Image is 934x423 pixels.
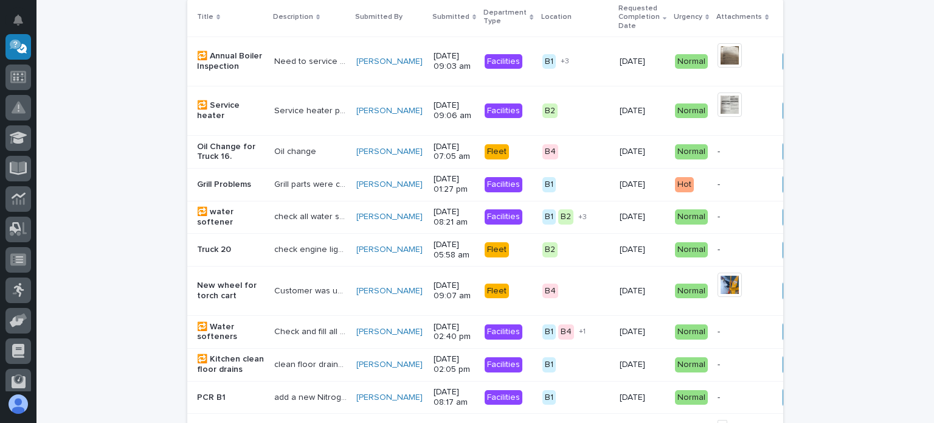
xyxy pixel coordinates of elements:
tr: New wheel for torch cartCustomer was unloading a skid from back of truck and bent wheelCustomer w... [187,267,924,316]
p: 🔁 Water softeners [197,322,265,343]
div: Normal [675,209,708,225]
p: Oil Change for Truck 16. [197,142,265,163]
p: [DATE] [620,212,665,222]
p: check all water softeners [274,209,349,222]
div: B1 [542,357,556,372]
p: Grill parts were cleaned and we can not get the grill to light properly again. [274,177,349,190]
p: [DATE] [620,147,665,157]
div: Normal [675,284,708,299]
p: 🔁 Annual Boiler Inspection [197,51,265,72]
p: [DATE] 05:58 am [434,240,475,260]
p: - [718,327,767,337]
button: Assign [783,208,824,227]
div: Fleet [485,144,509,159]
p: add a new Nitrogen and Oxygen Regulator to the PCR in building 1 [274,390,349,403]
p: Grill Problems [197,180,265,190]
button: Assign [783,322,824,341]
a: [PERSON_NAME] [356,212,423,222]
div: Hot [675,177,694,192]
p: Check and fill all water softeners with salt. check other equipment in room for leaks or damage a... [274,324,349,337]
div: Fleet [485,242,509,257]
p: Oil change [274,144,319,157]
a: [PERSON_NAME] [356,327,423,337]
p: [DATE] 02:05 pm [434,354,475,375]
button: Assign [783,388,824,407]
p: [DATE] [620,57,665,67]
div: B1 [542,209,556,225]
p: - [718,147,767,157]
p: clean floor drains in the Kitchen. work should be done Between 9:00 am and 11am or after 1:00pm [274,357,349,370]
tr: 🔁 Service heaterService heater per manufactureService heater per manufacture [PERSON_NAME] [DATE]... [187,86,924,135]
a: [PERSON_NAME] [356,106,423,116]
tr: 🔁 Annual Boiler InspectionNeed to service all boilers per manufacturerNeed to service all boilers... [187,37,924,86]
p: Description [273,10,313,24]
div: Facilities [485,390,522,405]
span: + 3 [561,58,569,65]
div: B1 [542,390,556,405]
p: Need to service all boilers per manufacturer [274,54,349,67]
tr: Truck 20check engine light oncheck engine light on [PERSON_NAME] [DATE] 05:58 amFleetB2[DATE]Norm... [187,234,924,267]
p: Attachments [716,10,762,24]
a: [PERSON_NAME] [356,180,423,190]
p: 🔁 Kitchen clean floor drains [197,354,265,375]
p: [DATE] [620,327,665,337]
div: B4 [558,324,574,340]
a: [PERSON_NAME] [356,360,423,370]
div: Facilities [485,177,522,192]
div: Normal [675,54,708,69]
p: PCR B1 [197,393,265,403]
a: [PERSON_NAME] [356,57,423,67]
p: - [718,245,767,255]
p: [DATE] [620,286,665,296]
p: 🔁 water softener [197,207,265,228]
div: Normal [675,103,708,119]
p: [DATE] [620,393,665,403]
div: B4 [542,144,558,159]
button: Assign [783,281,824,301]
p: - [718,180,767,190]
button: Assign [783,142,824,161]
div: B2 [558,209,573,225]
tr: PCR B1add a new Nitrogen and Oxygen Regulator to the PCR in building 1add a new Nitrogen and Oxyg... [187,381,924,414]
button: Notifications [5,7,31,33]
p: Requested Completion Date [618,2,660,33]
div: Facilities [485,54,522,69]
div: B2 [542,242,558,257]
div: Notifications [15,15,31,34]
p: - [718,212,767,222]
div: Normal [675,324,708,340]
p: Location [541,10,572,24]
button: Assign [783,175,824,194]
a: [PERSON_NAME] [356,245,423,255]
div: B1 [542,324,556,340]
div: B2 [542,103,558,119]
p: [DATE] 02:40 pm [434,322,475,343]
a: [PERSON_NAME] [356,286,423,296]
div: B1 [542,54,556,69]
button: Assign [783,52,824,71]
a: [PERSON_NAME] [356,147,423,157]
tr: 🔁 Kitchen clean floor drainsclean floor drains in the Kitchen. work should be done Between 9:00 a... [187,348,924,381]
p: check engine light on [274,242,349,255]
button: Assign [783,101,824,121]
p: [DATE] 07:05 am [434,142,475,163]
p: Customer was unloading a skid from back of truck and bent wheel [274,284,349,296]
p: - [718,393,767,403]
p: Service heater per manufacture [274,103,349,116]
p: [DATE] 08:21 am [434,207,475,228]
div: B1 [542,177,556,192]
p: Department Type [483,6,527,29]
p: Truck 20 [197,245,265,255]
p: [DATE] 09:07 am [434,281,475,301]
button: Schedule [783,240,835,260]
button: Assign [783,355,824,374]
p: Submitted By [355,10,403,24]
p: - [718,360,767,370]
div: B4 [542,284,558,299]
p: [DATE] [620,180,665,190]
div: Facilities [485,209,522,225]
p: Title [197,10,213,24]
div: Fleet [485,284,509,299]
tr: 🔁 water softenercheck all water softenerscheck all water softeners [PERSON_NAME] [DATE] 08:21 amF... [187,201,924,234]
button: users-avatar [5,391,31,417]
